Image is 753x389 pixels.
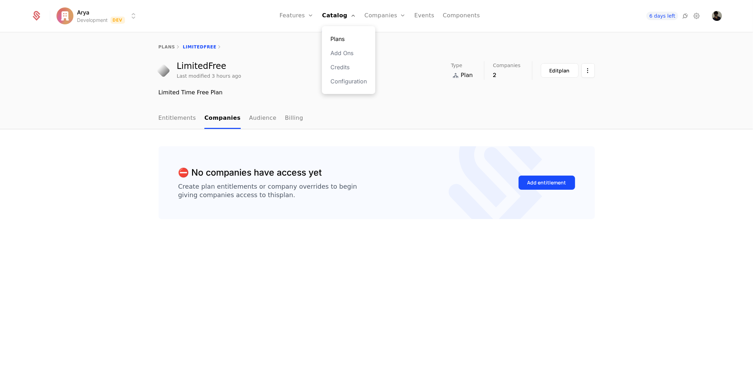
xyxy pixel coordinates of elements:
[159,88,595,97] div: Limited Time Free Plan
[692,12,701,20] a: Settings
[159,108,595,129] nav: Main
[461,71,473,79] span: Plan
[330,77,367,86] a: Configuration
[330,35,367,43] a: Plans
[550,67,570,74] div: Edit plan
[681,12,689,20] a: Integrations
[646,12,678,20] a: 6 days left
[285,108,303,129] a: Billing
[330,49,367,57] a: Add Ons
[159,108,303,129] ul: Choose Sub Page
[178,166,322,179] div: ⛔️ No companies have access yet
[519,176,575,190] button: Add entitlement
[159,45,175,49] a: plans
[493,63,520,68] span: Companies
[110,17,125,24] span: Dev
[330,63,367,71] a: Credits
[712,11,722,21] button: Open user button
[77,8,89,17] span: Arya
[177,62,241,70] div: LimitedFree
[249,108,277,129] a: Audience
[77,17,108,24] div: Development
[178,182,357,199] div: Create plan entitlements or company overrides to begin giving companies access to this plan .
[59,8,138,24] button: Select environment
[177,72,241,79] div: Last modified 3 hours ago
[159,108,196,129] a: Entitlements
[527,179,566,186] div: Add entitlement
[56,7,73,24] img: Arya
[451,63,462,68] span: Type
[204,108,241,129] a: Companies
[581,63,595,78] button: Select action
[541,63,579,78] button: Editplan
[493,71,520,79] div: 2
[712,11,722,21] img: Arya Pratap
